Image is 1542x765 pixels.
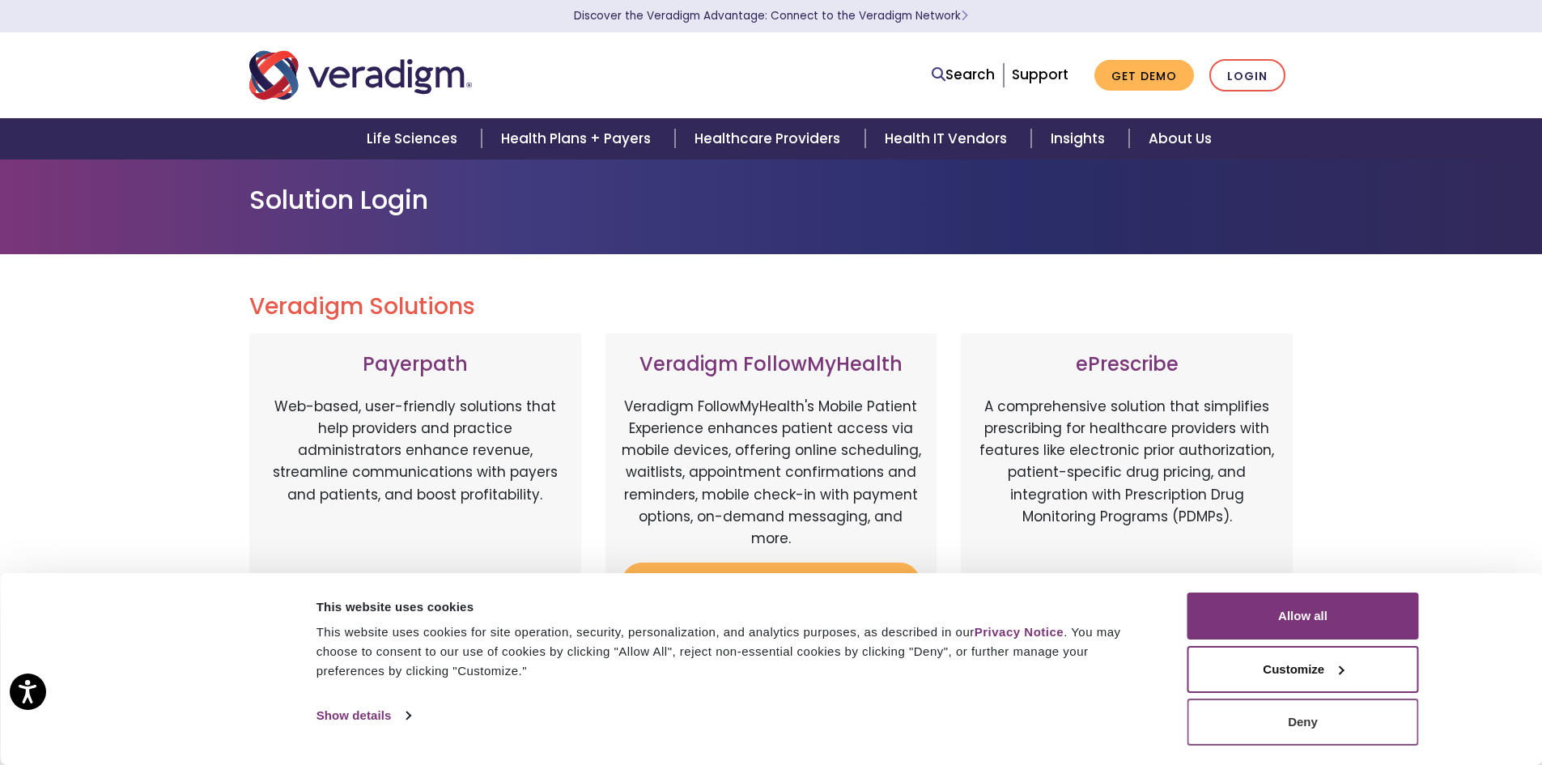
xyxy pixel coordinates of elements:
[977,353,1277,376] h3: ePrescribe
[1187,593,1419,640] button: Allow all
[249,293,1293,321] h2: Veradigm Solutions
[316,703,410,728] a: Show details
[1129,118,1231,159] a: About Us
[316,597,1151,617] div: This website uses cookies
[622,353,921,376] h3: Veradigm FollowMyHealth
[249,49,472,102] img: Veradigm logo
[249,185,1293,215] h1: Solution Login
[622,563,921,615] a: Login to Veradigm FollowMyHealth
[975,625,1064,639] a: Privacy Notice
[347,118,482,159] a: Life Sciences
[675,118,864,159] a: Healthcare Providers
[574,8,968,23] a: Discover the Veradigm Advantage: Connect to the Veradigm NetworkLearn More
[316,623,1151,681] div: This website uses cookies for site operation, security, personalization, and analytics purposes, ...
[1187,646,1419,693] button: Customize
[1187,699,1419,746] button: Deny
[1012,65,1068,84] a: Support
[977,396,1277,566] p: A comprehensive solution that simplifies prescribing for healthcare providers with features like ...
[1209,59,1285,92] a: Login
[1094,60,1194,91] a: Get Demo
[622,396,921,550] p: Veradigm FollowMyHealth's Mobile Patient Experience enhances patient access via mobile devices, o...
[932,64,995,86] a: Search
[482,118,675,159] a: Health Plans + Payers
[1031,118,1129,159] a: Insights
[265,396,565,566] p: Web-based, user-friendly solutions that help providers and practice administrators enhance revenu...
[961,8,968,23] span: Learn More
[865,118,1031,159] a: Health IT Vendors
[265,353,565,376] h3: Payerpath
